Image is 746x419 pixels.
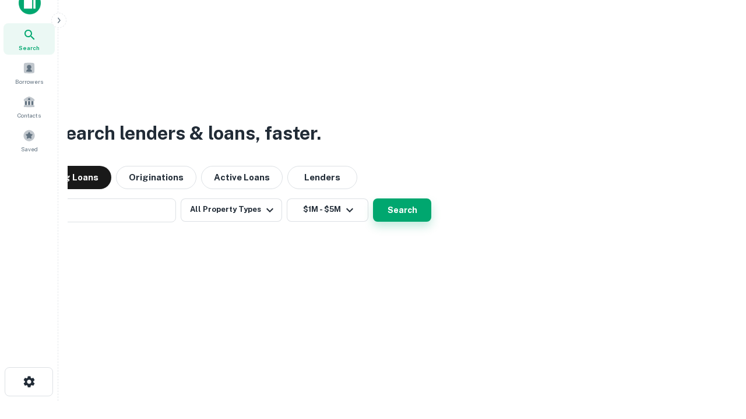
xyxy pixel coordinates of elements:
[373,198,431,222] button: Search
[3,91,55,122] a: Contacts
[3,23,55,55] a: Search
[688,326,746,382] iframe: Chat Widget
[287,166,357,189] button: Lenders
[181,198,282,222] button: All Property Types
[3,57,55,88] a: Borrowers
[116,166,196,189] button: Originations
[19,43,40,52] span: Search
[201,166,283,189] button: Active Loans
[287,198,368,222] button: $1M - $5M
[21,144,38,154] span: Saved
[17,111,41,120] span: Contacts
[15,77,43,86] span: Borrowers
[3,125,55,156] a: Saved
[53,119,321,147] h3: Search lenders & loans, faster.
